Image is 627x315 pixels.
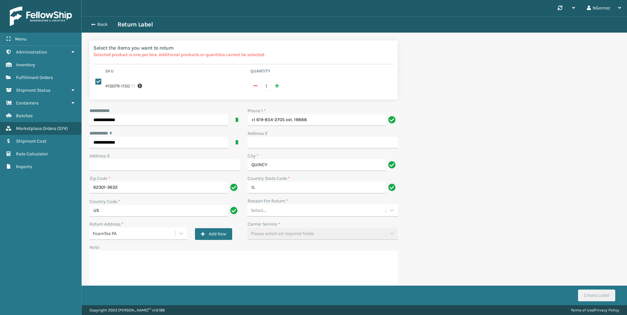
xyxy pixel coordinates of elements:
[16,49,47,55] span: Administration
[16,126,56,131] span: Marketplace Orders
[16,138,46,144] span: Shipment Cost
[16,62,35,68] span: Inventory
[89,221,123,228] label: Return Address
[118,21,153,28] h3: Return Label
[578,290,615,301] button: Create Label
[103,68,249,76] th: Sku
[16,151,48,157] span: Rate Calculator
[571,305,619,315] div: |
[16,164,32,169] span: Reports
[89,305,165,315] p: Copyright 2023 [PERSON_NAME]™ v 1.0.188
[248,152,259,159] label: City
[16,113,33,118] span: Batches
[248,175,290,182] label: Country State Code
[594,308,619,312] a: Privacy Policy
[249,68,394,76] th: Quantity
[93,230,176,237] div: FoamTex PA
[251,207,266,214] div: Select...
[89,244,99,250] label: Note
[248,221,280,228] label: Carrier Service
[10,7,72,26] img: logo
[248,197,288,204] label: Reason For Return
[16,100,39,106] span: Containers
[16,87,50,93] span: Shipment Status
[571,308,593,312] a: Terms of Use
[131,83,136,89] span: ( 1 )
[195,228,232,240] button: Add New
[105,83,130,89] label: 410079-1150
[88,22,118,27] button: Back
[248,107,266,114] label: Phone 1
[93,51,394,58] p: Selected product is one per box. Additional products or quantites cannot be selected.
[89,175,110,182] label: Zip Code
[15,36,26,42] span: Menu
[57,126,68,131] span: ( 574 )
[248,130,267,137] label: Address 2
[93,44,394,51] h2: Select the items you want to return
[89,152,109,159] label: Address 3
[89,198,120,205] label: Country Code
[16,75,53,80] span: Fulfillment Orders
